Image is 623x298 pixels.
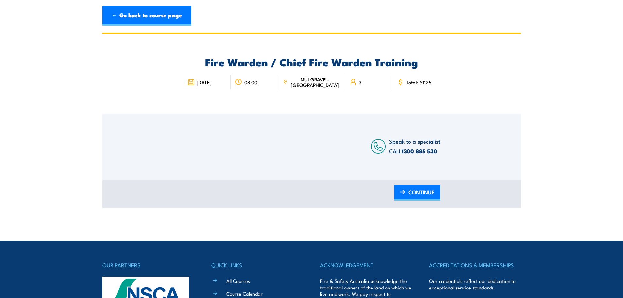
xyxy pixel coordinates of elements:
[197,79,212,85] span: [DATE]
[102,260,194,270] h4: OUR PARTNERS
[226,277,250,284] a: All Courses
[406,79,432,85] span: Total: $1125
[429,260,521,270] h4: ACCREDITATIONS & MEMBERSHIPS
[408,184,435,201] span: CONTINUE
[102,6,191,26] a: ← Go back to course page
[394,185,440,201] a: CONTINUE
[226,290,263,297] a: Course Calendar
[244,79,257,85] span: 08:00
[211,260,303,270] h4: QUICK LINKS
[183,57,440,66] h2: Fire Warden / Chief Fire Warden Training
[320,260,412,270] h4: ACKNOWLEDGEMENT
[359,79,361,85] span: 3
[289,77,340,88] span: MULGRAVE - [GEOGRAPHIC_DATA]
[402,147,437,155] a: 1300 885 530
[429,278,521,291] p: Our credentials reflect our dedication to exceptional service standards.
[389,137,440,155] span: Speak to a specialist CALL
